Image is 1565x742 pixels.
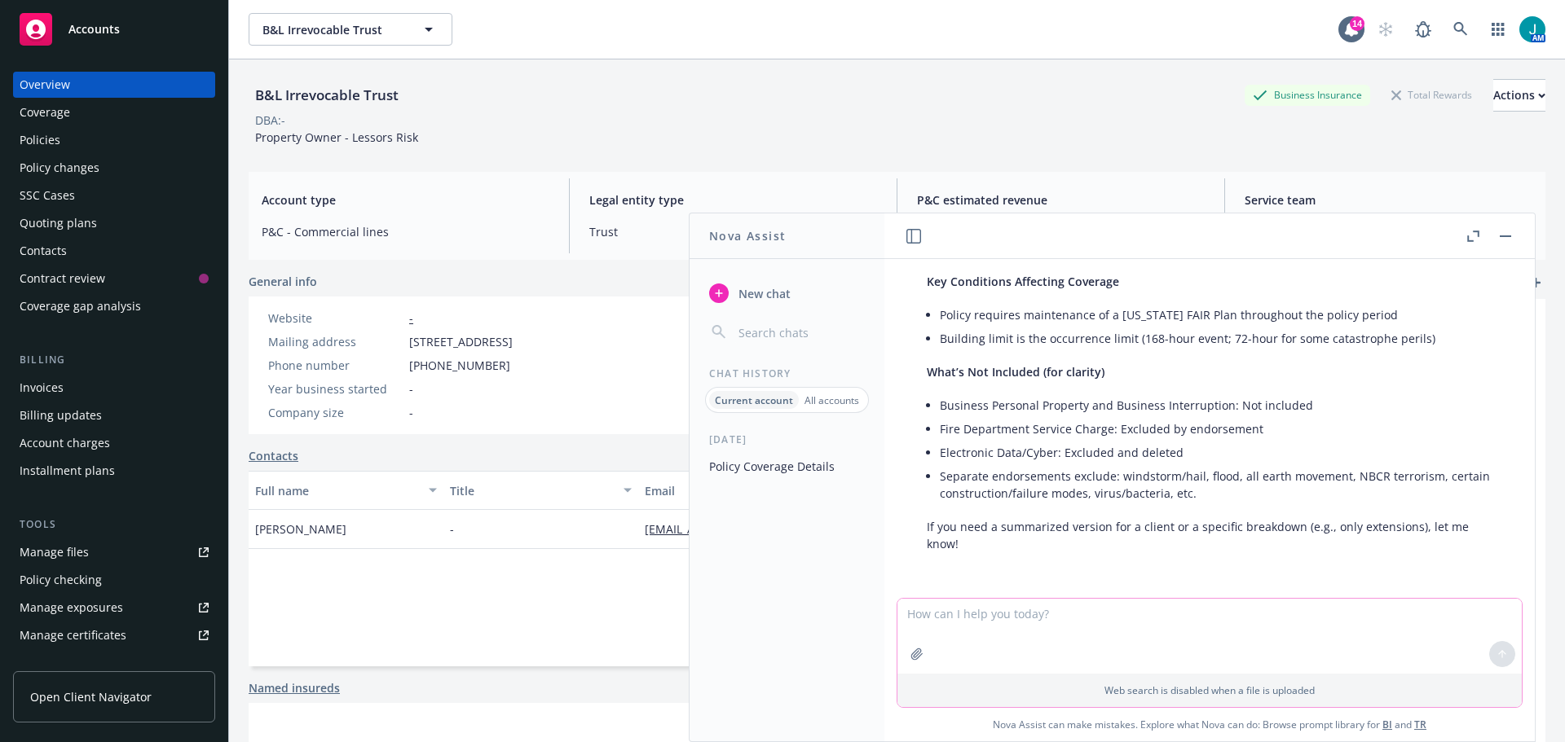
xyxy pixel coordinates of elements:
[409,380,413,397] span: -
[1245,85,1370,105] div: Business Insurance
[1519,16,1545,42] img: photo
[20,567,102,593] div: Policy checking
[1482,13,1514,46] a: Switch app
[249,447,298,464] a: Contacts
[13,567,215,593] a: Policy checking
[262,191,549,209] span: Account type
[255,130,418,145] span: Property Owner - Lessors Risk
[255,520,346,538] span: [PERSON_NAME]
[1245,191,1532,209] span: Service team
[907,683,1512,697] p: Web search is disabled when a file is uploaded
[940,417,1492,441] li: Fire Department Service Charge: Excluded by endorsement
[13,99,215,125] a: Coverage
[13,127,215,153] a: Policies
[255,112,285,129] div: DBA: -
[690,432,884,446] div: [DATE]
[13,458,215,484] a: Installment plans
[443,471,638,510] button: Title
[1407,13,1439,46] a: Report a Bug
[20,266,105,292] div: Contract review
[638,471,963,510] button: Email
[13,539,215,565] a: Manage files
[13,516,215,533] div: Tools
[20,99,70,125] div: Coverage
[20,595,123,621] div: Manage exposures
[20,293,141,319] div: Coverage gap analysis
[450,482,614,499] div: Title
[20,127,60,153] div: Policies
[268,333,403,350] div: Mailing address
[262,223,549,240] span: P&C - Commercial lines
[20,402,102,428] div: Billing updates
[249,273,317,290] span: General info
[690,367,884,380] div: Chat History
[709,227,786,244] h1: Nova Assist
[1493,80,1545,111] div: Actions
[1444,13,1477,46] a: Search
[20,238,67,264] div: Contacts
[940,464,1492,505] li: Separate endorsements exclude: windstorm/hail, flood, all earth movement, NBCR terrorism, certain...
[1382,718,1392,731] a: BI
[1414,718,1426,731] a: TR
[20,72,70,98] div: Overview
[940,393,1492,417] li: Business Personal Property and Business Interruption: Not included
[927,274,1119,289] span: Key Conditions Affecting Coverage
[1383,85,1480,105] div: Total Rewards
[13,622,215,648] a: Manage certificates
[703,453,871,480] button: Policy Coverage Details
[13,266,215,292] a: Contract review
[262,21,403,38] span: B&L Irrevocable Trust
[30,688,152,705] span: Open Client Navigator
[917,191,1205,209] span: P&C estimated revenue
[20,458,115,484] div: Installment plans
[927,364,1104,380] span: What’s Not Included (for clarity)
[20,622,126,648] div: Manage certificates
[20,430,110,456] div: Account charges
[20,182,75,209] div: SSC Cases
[805,393,859,407] p: All accounts
[450,520,454,538] span: -
[891,708,1528,741] span: Nova Assist can make mistakes. Explore what Nova can do: Browse prompt library for and
[589,191,877,209] span: Legal entity type
[735,285,791,302] span: New chat
[645,482,938,499] div: Email
[20,539,89,565] div: Manage files
[268,310,403,327] div: Website
[13,72,215,98] a: Overview
[409,333,513,350] span: [STREET_ADDRESS]
[715,393,793,407] p: Current account
[645,521,849,537] a: [EMAIL_ADDRESS][DOMAIN_NAME]
[940,327,1492,350] li: Building limit is the occurrence limit (168-hour event; 72-hour for some catastrophe perils)
[13,182,215,209] a: SSC Cases
[703,279,871,308] button: New chat
[268,380,403,397] div: Year business started
[13,155,215,181] a: Policy changes
[13,595,215,621] a: Manage exposures
[940,303,1492,327] li: Policy requires maintenance of a [US_STATE] FAIR Plan throughout the policy period
[20,210,97,236] div: Quoting plans
[68,23,120,36] span: Accounts
[409,357,510,374] span: [PHONE_NUMBER]
[249,471,443,510] button: Full name
[255,482,419,499] div: Full name
[1369,13,1402,46] a: Start snowing
[13,402,215,428] a: Billing updates
[268,357,403,374] div: Phone number
[20,155,99,181] div: Policy changes
[13,238,215,264] a: Contacts
[268,404,403,421] div: Company size
[940,441,1492,464] li: Electronic Data/Cyber: Excluded and deleted
[249,85,405,106] div: B&L Irrevocable Trust
[1493,79,1545,112] button: Actions
[13,352,215,368] div: Billing
[249,13,452,46] button: B&L Irrevocable Trust
[20,375,64,401] div: Invoices
[13,210,215,236] a: Quoting plans
[409,310,413,326] a: -
[249,679,340,696] a: Named insureds
[13,375,215,401] a: Invoices
[13,293,215,319] a: Coverage gap analysis
[927,518,1492,552] p: If you need a summarized version for a client or a specific breakdown (e.g., only extensions), le...
[20,650,102,676] div: Manage claims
